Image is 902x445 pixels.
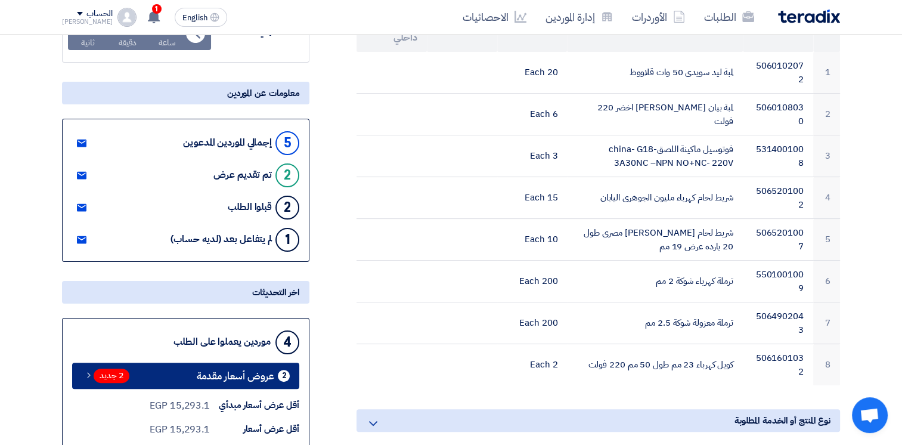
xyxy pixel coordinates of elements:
[813,177,840,219] td: 4
[567,177,742,219] td: شريط لحام كهرباء مليون الجوهرى اليابان
[497,52,568,94] td: 20 Each
[119,36,137,49] div: دقيقة
[453,3,536,31] a: الاحصائيات
[275,131,299,155] div: 5
[152,4,162,14] span: 1
[117,8,137,27] img: profile_test.png
[743,261,813,302] td: 5501001009
[813,302,840,344] td: 7
[567,261,742,302] td: ترملة كهرباء شوكة 2 مم
[813,261,840,302] td: 6
[695,3,764,31] a: الطلبات
[536,3,622,31] a: إدارة الموردين
[734,414,830,427] span: نوع المنتج أو الخدمة المطلوبة
[497,344,568,386] td: 2 Each
[197,372,274,381] span: عروض أسعار مقدمة
[622,3,695,31] a: الأوردرات
[497,302,568,344] td: 200 Each
[228,202,272,213] div: قبلوا الطلب
[497,219,568,261] td: 10 Each
[171,234,272,245] div: لم يتفاعل بعد (لديه حساب)
[813,135,840,177] td: 3
[81,36,95,49] div: ثانية
[210,422,299,436] div: أقل عرض أسعار
[743,344,813,386] td: 5061601032
[743,219,813,261] td: 5065201007
[567,302,742,344] td: ترملة معزولة شوكة 2.5 مم
[567,344,742,386] td: كويل كهرباء 23 مم طول 50 مم 220 فولت
[813,94,840,135] td: 2
[497,94,568,135] td: 6 Each
[743,94,813,135] td: 5060108030
[72,363,299,389] a: 2 عروض أسعار مقدمة 2 جديد
[813,219,840,261] td: 5
[159,36,176,49] div: ساعة
[86,9,112,19] div: الحساب
[275,196,299,220] div: 2
[743,135,813,177] td: 5314001008
[743,302,813,344] td: 5064902043
[173,336,271,348] div: موردين يعملوا على الطلب
[175,8,227,27] button: English
[743,52,813,94] td: 5060102072
[567,135,742,177] td: فوتوسيل ماكينة اللصقchina- G18-3A30NC –NPN NO+NC- 220V
[210,398,299,412] div: أقل عرض أسعار مبدأي
[62,281,309,304] div: اخر التحديثات
[497,135,568,177] td: 3 Each
[150,422,210,437] div: 15,293.1 EGP
[182,14,207,22] span: English
[813,52,840,94] td: 1
[743,177,813,219] td: 5065201002
[497,261,568,302] td: 200 Each
[62,82,309,104] div: معلومات عن الموردين
[567,94,742,135] td: لمبة بيان [PERSON_NAME] اخضر 220 فولت
[813,344,840,386] td: 8
[852,397,888,433] a: Open chat
[183,137,272,149] div: إجمالي الموردين المدعوين
[275,228,299,252] div: 1
[94,369,129,383] span: 2 جديد
[62,18,113,25] div: [PERSON_NAME]
[278,370,290,382] div: 2
[567,219,742,261] td: شريط لحام [PERSON_NAME] مصرى طول 20 يارده عرض 19 مم
[213,169,272,181] div: تم تقديم عرض
[275,330,299,354] div: 4
[497,177,568,219] td: 15 Each
[778,10,840,23] img: Teradix logo
[150,398,210,413] div: 15,293.1 EGP
[567,52,742,94] td: لمبة ليد سويدى 50 وات قلاووظ
[275,163,299,187] div: 2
